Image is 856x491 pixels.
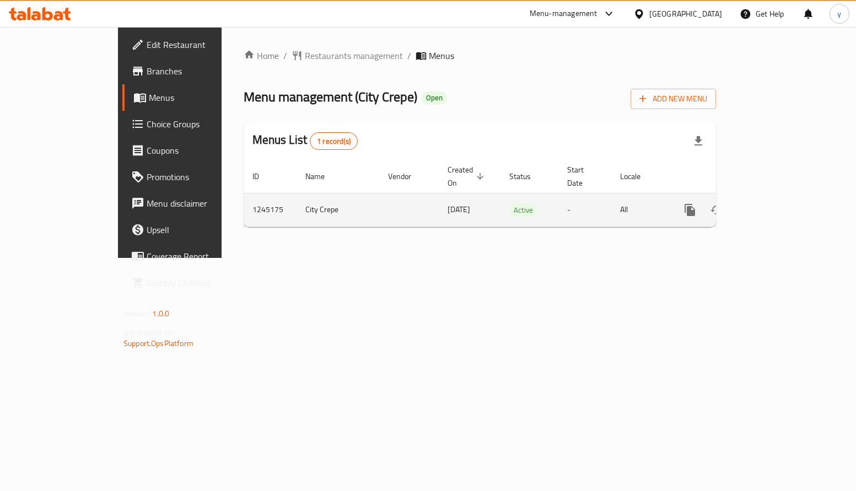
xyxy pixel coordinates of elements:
span: Choice Groups [147,117,252,131]
a: Menu disclaimer [122,190,261,217]
a: Coverage Report [122,243,261,269]
span: Get support on: [123,325,174,339]
button: Add New Menu [631,89,716,109]
div: Export file [685,128,712,154]
span: Coverage Report [147,250,252,263]
span: y [837,8,841,20]
a: Branches [122,58,261,84]
span: Promotions [147,170,252,184]
td: 1245175 [244,193,297,226]
span: Restaurants management [305,49,403,62]
a: Edit Restaurant [122,31,261,58]
span: 1 record(s) [310,136,357,147]
div: Menu-management [530,7,597,20]
td: All [611,193,668,226]
div: [GEOGRAPHIC_DATA] [649,8,722,20]
span: Created On [448,163,487,190]
h2: Menus List [252,132,358,150]
li: / [407,49,411,62]
a: Restaurants management [292,49,403,62]
span: Name [305,170,339,183]
a: Home [244,49,279,62]
span: Vendor [388,170,426,183]
span: ID [252,170,273,183]
li: / [283,49,287,62]
a: Choice Groups [122,111,261,137]
span: Status [509,170,545,183]
a: Grocery Checklist [122,269,261,296]
span: Start Date [567,163,598,190]
span: Coupons [147,144,252,157]
nav: breadcrumb [244,49,716,62]
div: Open [422,91,447,105]
td: - [558,193,611,226]
button: more [677,197,703,223]
span: Add New Menu [639,92,707,106]
span: 1.0.0 [152,306,169,321]
a: Menus [122,84,261,111]
span: Menu disclaimer [147,197,252,210]
span: Upsell [147,223,252,236]
span: Active [509,204,537,217]
th: Actions [668,160,792,193]
span: [DATE] [448,202,470,217]
span: Version: [123,306,150,321]
div: Total records count [310,132,358,150]
span: Branches [147,64,252,78]
span: Open [422,93,447,102]
a: Promotions [122,164,261,190]
td: City Crepe [297,193,379,226]
div: Active [509,203,537,217]
a: Upsell [122,217,261,243]
span: Edit Restaurant [147,38,252,51]
table: enhanced table [244,160,792,227]
span: Grocery Checklist [147,276,252,289]
span: Menu management ( City Crepe ) [244,84,417,109]
span: Locale [620,170,655,183]
a: Coupons [122,137,261,164]
span: Menus [429,49,454,62]
a: Support.OpsPlatform [123,336,193,350]
span: Menus [149,91,252,104]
